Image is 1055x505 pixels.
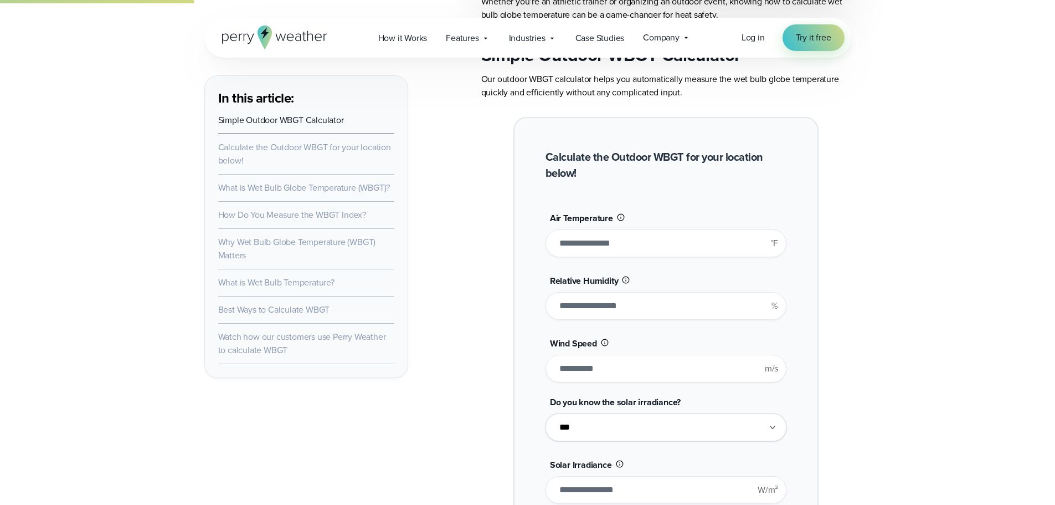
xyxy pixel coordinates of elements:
[218,330,386,356] a: Watch how our customers use Perry Weather to calculate WBGT
[796,31,831,44] span: Try it free
[218,89,394,107] h3: In this article:
[218,114,344,126] a: Simple Outdoor WBGT Calculator
[481,44,851,66] h2: Simple Outdoor WBGT Calculator
[509,32,545,45] span: Industries
[378,32,428,45] span: How it Works
[643,31,680,44] span: Company
[481,73,851,99] p: Our outdoor WBGT calculator helps you automatically measure the wet bulb globe temperature quickl...
[550,337,597,350] span: Wind Speed
[218,208,366,221] a: How Do You Measure the WBGT Index?
[545,149,786,181] h2: Calculate the Outdoor WBGT for your location below!
[550,458,612,471] span: Solar Irradiance
[575,32,625,45] span: Case Studies
[218,276,334,289] a: What is Wet Bulb Temperature?
[783,24,845,51] a: Try it free
[218,141,391,167] a: Calculate the Outdoor WBGT for your location below!
[550,274,619,287] span: Relative Humidity
[566,27,634,49] a: Case Studies
[446,32,478,45] span: Features
[742,31,765,44] a: Log in
[550,396,681,409] span: Do you know the solar irradiance?
[218,236,376,262] a: Why Wet Bulb Globe Temperature (WBGT) Matters
[218,181,390,194] a: What is Wet Bulb Globe Temperature (WBGT)?
[550,212,613,225] span: Air Temperature
[369,27,437,49] a: How it Works
[218,303,330,316] a: Best Ways to Calculate WBGT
